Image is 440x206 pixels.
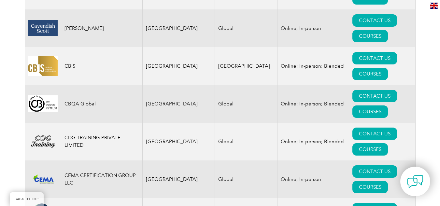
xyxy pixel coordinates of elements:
[277,9,349,47] td: Online; In-person
[215,160,277,198] td: Global
[277,123,349,160] td: Online; In-person; Blended
[142,47,215,85] td: [GEOGRAPHIC_DATA]
[430,3,438,9] img: en
[215,47,277,85] td: [GEOGRAPHIC_DATA]
[352,128,397,140] a: CONTACT US
[277,47,349,85] td: Online; In-person; Blended
[215,9,277,47] td: Global
[28,20,58,36] img: 58800226-346f-eb11-a812-00224815377e-logo.png
[277,160,349,198] td: Online; In-person
[61,160,142,198] td: CEMA CERTIFICATION GROUP LLC
[352,52,397,64] a: CONTACT US
[407,173,423,190] img: contact-chat.png
[352,181,388,193] a: COURSES
[61,47,142,85] td: CBIS
[28,56,58,76] img: 07dbdeaf-5408-eb11-a813-000d3ae11abd-logo.jpg
[352,90,397,102] a: CONTACT US
[61,9,142,47] td: [PERSON_NAME]
[277,85,349,123] td: Online; In-person; Blended
[28,133,58,150] img: 25ebede5-885b-ef11-bfe3-000d3ad139cf-logo.png
[142,9,215,47] td: [GEOGRAPHIC_DATA]
[352,14,397,27] a: CONTACT US
[142,123,215,160] td: [GEOGRAPHIC_DATA]
[61,123,142,160] td: CDG TRAINING PRIVATE LIMITED
[142,85,215,123] td: [GEOGRAPHIC_DATA]
[215,85,277,123] td: Global
[352,143,388,156] a: COURSES
[142,160,215,198] td: [GEOGRAPHIC_DATA]
[10,192,44,206] a: BACK TO TOP
[352,105,388,118] a: COURSES
[352,30,388,42] a: COURSES
[28,172,58,186] img: f4e4f87f-e3f1-ee11-904b-002248931104-logo.png
[61,85,142,123] td: CBQA Global
[28,95,58,112] img: 6f6ba32e-03e9-eb11-bacb-00224814b282-logo.png
[352,68,388,80] a: COURSES
[352,165,397,178] a: CONTACT US
[215,123,277,160] td: Global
